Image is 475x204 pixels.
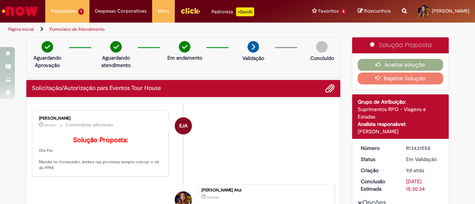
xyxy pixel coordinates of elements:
small: Comentários adicionais [66,122,113,128]
span: Requisições [51,7,77,15]
div: [PERSON_NAME] [358,128,443,135]
span: Despesas Corporativas [95,7,147,15]
p: Em andamento [167,54,202,61]
img: check-circle-green.png [42,41,53,53]
div: [DATE] 15:30:34 [406,178,440,193]
a: Rascunhos [358,8,391,15]
div: Analista responsável: [358,120,443,128]
div: [PERSON_NAME] Atui [202,188,331,193]
time: 20/08/2025 10:30:31 [207,195,219,200]
dt: Criação [355,167,401,174]
p: Concluído [310,54,334,62]
div: Emilio Jose Andres Casado [175,117,192,134]
span: 1 [78,9,84,15]
p: Oie Fer, Mandei no fornecedor, lembra nas proximas sempre colocar o ok do PPM. [39,137,163,171]
img: check-circle-green.png [110,41,122,53]
div: Grupo de Atribuição: [358,98,443,106]
p: Aguardando atendimento [98,54,134,69]
button: Aceitar solução [358,59,443,71]
span: More [158,7,169,15]
img: ServiceNow [1,4,39,19]
ul: Trilhas de página [6,23,311,36]
div: [PERSON_NAME] [39,116,163,121]
a: Formulário de Atendimento [50,26,105,32]
span: 9d atrás [406,167,424,174]
span: 8d atrás [45,123,56,127]
time: 20/08/2025 16:04:37 [45,123,56,127]
img: check-circle-green.png [179,41,190,53]
img: img-circle-grey.png [316,41,328,53]
div: Suprimentos RPO - Viagens e Estadas [358,106,443,120]
div: Em Validação [406,155,440,163]
dt: Conclusão Estimada [355,178,401,193]
time: 20/08/2025 10:30:31 [406,167,424,174]
p: Aguardando Aprovação [29,54,65,69]
div: R13431558 [406,144,440,152]
img: arrow-next.png [248,41,259,53]
img: click_logo_yellow_360x200.png [180,5,200,16]
span: Favoritos [318,7,339,15]
span: 9d atrás [207,195,219,200]
b: Solução Proposta: [73,136,128,144]
span: 5 [340,9,347,15]
button: Adicionar anexos [325,84,335,93]
div: Padroniza [212,7,254,16]
button: Rejeitar Solução [358,73,443,84]
a: Página inicial [8,26,34,32]
span: Rascunhos [364,7,391,14]
p: +GenAi [236,7,254,16]
span: [PERSON_NAME] [432,8,469,14]
div: 20/08/2025 10:30:31 [406,167,440,174]
dt: Status [355,155,401,163]
span: EJA [179,117,187,135]
div: Solução Proposta [352,37,449,53]
h2: Solicitação/Autorização para Eventos Tour House Histórico de tíquete [32,85,161,92]
p: Validação [242,54,264,62]
dt: Número [355,144,401,152]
